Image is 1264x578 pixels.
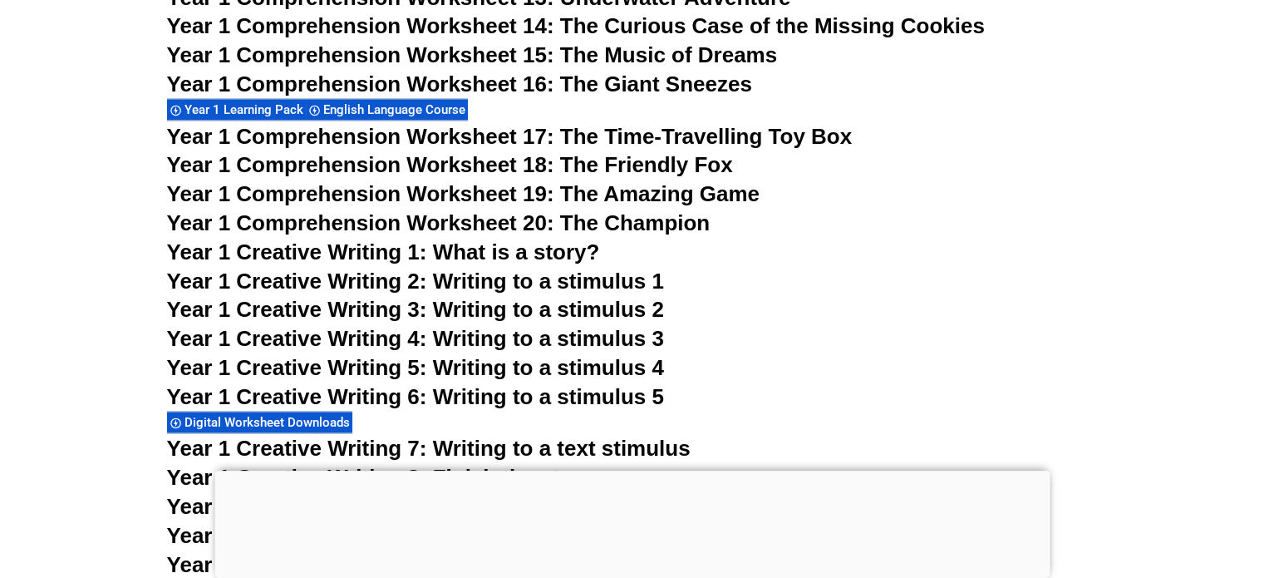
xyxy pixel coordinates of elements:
[167,13,985,38] a: Year 1 Comprehension Worksheet 14: The Curious Case of the Missing Cookies
[306,98,468,121] div: English Language Course
[167,494,709,519] a: Year 1 Creative Writing 9: Writing to a text stimulus 2
[167,436,691,461] a: Year 1 Creative Writing 7: Writing to a text stimulus
[323,102,470,117] span: English Language Course
[167,384,664,409] a: Year 1 Creative Writing 6: Writing to a stimulus 5
[167,465,594,490] a: Year 1 Creative Writing 8: Finish the story
[167,72,752,96] a: Year 1 Comprehension Worksheet 16: The Giant Sneezes
[167,326,664,351] a: Year 1 Creative Writing 4: Writing to a stimulus 3
[184,102,308,117] span: Year 1 Learning Pack
[167,297,664,322] a: Year 1 Creative Writing 3: Writing to a stimulus 2
[184,415,355,430] span: Digital Worksheet Downloads
[167,240,600,264] a: Year 1 Creative Writing 1: What is a story?
[167,98,306,121] div: Year 1 Learning Pack
[167,152,733,177] a: Year 1 Comprehension Worksheet 18: The Friendly Fox
[167,411,352,433] div: Digital Worksheet Downloads
[987,391,1264,578] iframe: Chat Widget
[167,42,778,67] a: Year 1 Comprehension Worksheet 15: The Music of Dreams
[167,552,721,577] a: Year 1 Creative Writing 11: Writing to a text stimulus 4
[167,523,721,548] a: Year 1 Creative Writing 10: Writing to a text stimulus 3
[214,471,1050,574] iframe: Advertisement
[167,181,760,206] a: Year 1 Comprehension Worksheet 19: The Amazing Game
[167,269,664,294] a: Year 1 Creative Writing 2: Writing to a stimulus 1
[167,210,711,235] a: Year 1 Comprehension Worksheet 20: The Champion
[167,355,664,380] a: Year 1 Creative Writing 5: Writing to a stimulus 4
[167,124,853,149] a: Year 1 Comprehension Worksheet 17: The Time-Travelling Toy Box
